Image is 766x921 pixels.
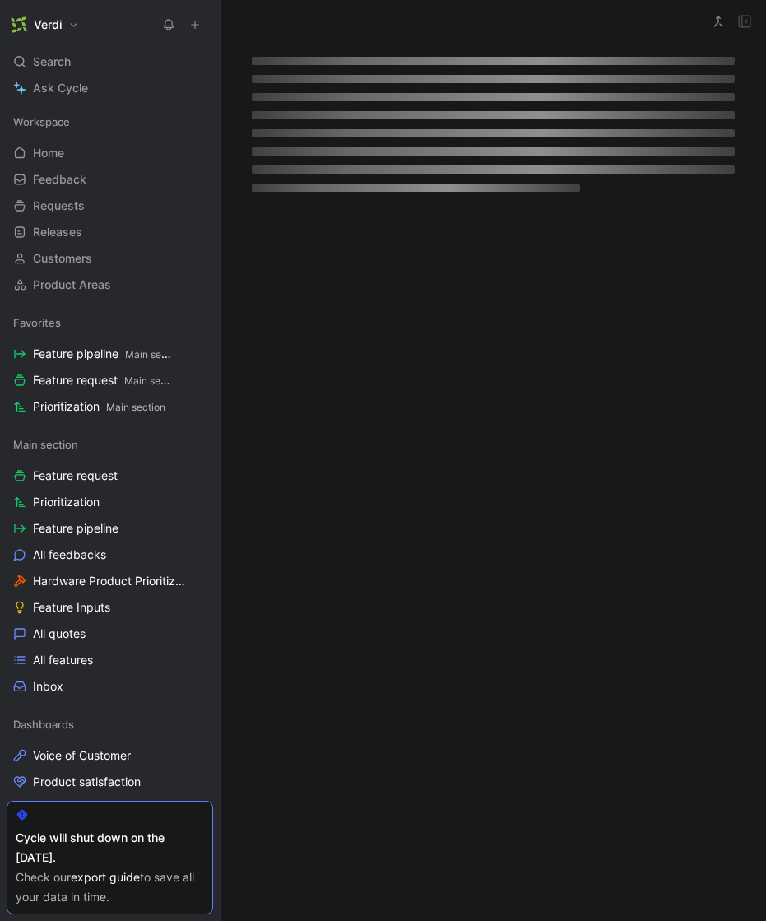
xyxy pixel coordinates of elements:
a: All features [7,648,213,672]
div: Workspace [7,109,213,134]
span: Dashboards [13,716,74,733]
div: Cycle will shut down on the [DATE]. [16,828,204,868]
span: Feature pipeline [33,346,173,363]
a: PrioritizationMain section [7,394,213,419]
img: Verdi [11,16,27,33]
div: Main sectionFeature requestPrioritizationFeature pipelineAll feedbacksHardware Product Prioritiza... [7,432,213,699]
div: DashboardsVoice of CustomerProduct satisfactionTrendsFeature viewCustomer view [7,712,213,873]
span: Feature request [33,467,118,484]
a: Customers [7,246,213,271]
span: Requests [33,198,85,214]
span: Prioritization [33,398,165,416]
h1: Verdi [34,17,62,32]
span: All feedbacks [33,547,106,563]
a: Feature Inputs [7,595,213,620]
a: All quotes [7,621,213,646]
span: Hardware Product Prioritization [33,573,191,589]
a: Ask Cycle [7,76,213,100]
span: All quotes [33,626,86,642]
a: Feedback [7,167,213,192]
span: Inbox [33,678,63,695]
a: Product satisfaction [7,770,213,794]
a: Hardware Product Prioritization [7,569,213,593]
a: Trends [7,796,213,821]
span: Feature request [33,372,173,389]
span: Product satisfaction [33,774,141,790]
div: Search [7,49,213,74]
span: All features [33,652,93,668]
span: Ask Cycle [33,78,88,98]
span: Prioritization [33,494,100,510]
a: Feature pipeline [7,516,213,541]
span: Main section [124,374,183,387]
a: Prioritization [7,490,213,514]
span: Workspace [13,114,70,130]
span: Feature pipeline [33,520,118,537]
span: Product Areas [33,277,111,293]
span: Feedback [33,171,86,188]
div: Dashboards [7,712,213,737]
a: Requests [7,193,213,218]
div: Favorites [7,310,213,335]
a: Feature requestMain section [7,368,213,393]
span: Main section [13,436,78,453]
span: Voice of Customer [33,747,131,764]
a: Releases [7,220,213,244]
span: Customers [33,250,92,267]
a: Product Areas [7,272,213,297]
a: All feedbacks [7,542,213,567]
span: Home [33,145,64,161]
a: Voice of Customer [7,743,213,768]
span: Main section [106,401,165,413]
span: Main section [125,348,184,360]
a: Home [7,141,213,165]
a: Feature request [7,463,213,488]
button: VerdiVerdi [7,13,83,36]
span: Feature Inputs [33,599,110,616]
a: Inbox [7,674,213,699]
div: Check our to save all your data in time. [16,868,204,907]
a: export guide [71,870,140,884]
div: Main section [7,432,213,457]
a: Feature pipelineMain section [7,342,213,366]
span: Releases [33,224,82,240]
span: Search [33,52,71,72]
span: Favorites [13,314,61,331]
